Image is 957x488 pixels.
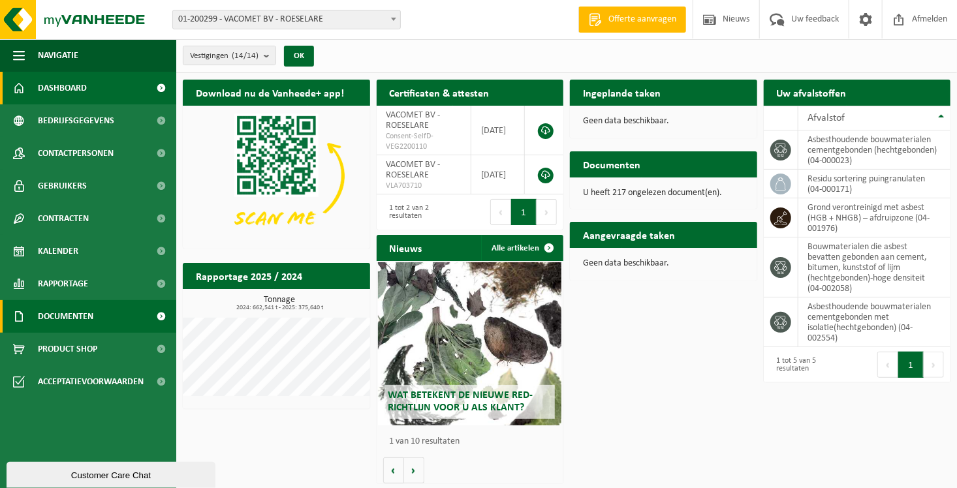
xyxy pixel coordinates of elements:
span: Afvalstof [808,113,845,123]
span: Consent-SelfD-VEG2200110 [386,131,461,152]
span: VACOMET BV - ROESELARE [386,110,441,130]
span: Rapportage [38,267,88,300]
span: Offerte aanvragen [605,13,680,26]
h2: Uw afvalstoffen [764,80,860,105]
span: Product Shop [38,333,97,365]
iframe: chat widget [7,459,218,488]
div: 1 tot 2 van 2 resultaten [383,198,463,226]
h2: Download nu de Vanheede+ app! [183,80,357,105]
span: Acceptatievoorwaarden [38,365,144,398]
span: 2024: 662,541 t - 2025: 375,640 t [189,305,370,311]
span: Bedrijfsgegevens [38,104,114,137]
span: VACOMET BV - ROESELARE [386,160,441,180]
span: Vestigingen [190,46,259,66]
td: bouwmaterialen die asbest bevatten gebonden aan cement, bitumen, kunststof of lijm (hechtgebonden... [798,237,951,297]
td: residu sortering puingranulaten (04-000171) [798,170,951,198]
h2: Nieuws [377,235,435,260]
button: Next [537,199,557,225]
h2: Certificaten & attesten [377,80,503,105]
button: Previous [490,199,511,225]
button: Vorige [383,457,404,483]
span: Wat betekent de nieuwe RED-richtlijn voor u als klant? [388,390,533,413]
p: 1 van 10 resultaten [390,437,557,446]
h3: Tonnage [189,296,370,311]
button: Next [924,352,944,378]
span: 01-200299 - VACOMET BV - ROESELARE [173,10,400,29]
span: Dashboard [38,72,87,104]
count: (14/14) [232,52,259,60]
td: grond verontreinigd met asbest (HGB + NHGB) – afdruipzone (04-001976) [798,198,951,237]
td: [DATE] [471,106,525,155]
td: [DATE] [471,155,525,194]
td: asbesthoudende bouwmaterialen cementgebonden met isolatie(hechtgebonden) (04-002554) [798,297,951,347]
a: Alle artikelen [481,235,562,261]
span: Kalender [38,235,78,267]
a: Wat betekent de nieuwe RED-richtlijn voor u als klant? [378,262,561,425]
div: 1 tot 5 van 5 resultaten [770,350,851,379]
button: 1 [898,352,924,378]
p: Geen data beschikbaar. [583,259,744,268]
button: Previous [877,352,898,378]
button: Vestigingen(14/14) [183,46,276,65]
span: Navigatie [38,39,78,72]
td: asbesthoudende bouwmaterialen cementgebonden (hechtgebonden) (04-000023) [798,130,951,170]
p: Geen data beschikbaar. [583,117,744,126]
span: Contracten [38,202,89,235]
span: VLA703710 [386,181,461,191]
span: 01-200299 - VACOMET BV - ROESELARE [172,10,401,29]
span: Gebruikers [38,170,87,202]
img: Download de VHEPlus App [183,106,370,246]
button: 1 [511,199,537,225]
p: U heeft 217 ongelezen document(en). [583,189,744,198]
a: Offerte aanvragen [578,7,686,33]
a: Bekijk rapportage [273,288,369,314]
button: Volgende [404,457,424,483]
h2: Ingeplande taken [570,80,674,105]
button: OK [284,46,314,67]
h2: Rapportage 2025 / 2024 [183,263,315,288]
h2: Documenten [570,151,653,177]
h2: Aangevraagde taken [570,222,688,247]
span: Documenten [38,300,93,333]
span: Contactpersonen [38,137,114,170]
